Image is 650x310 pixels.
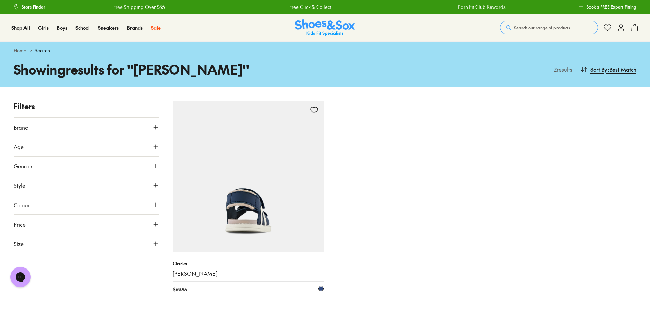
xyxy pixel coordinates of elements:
a: Book a FREE Expert Fitting [578,1,636,13]
h1: Showing results for " [PERSON_NAME] " [14,60,325,79]
p: 2 results [551,65,572,74]
span: : Best Match [608,65,636,74]
span: Store Finder [22,4,45,10]
a: Sneakers [98,24,119,31]
a: Home [14,47,27,54]
button: Size [14,234,159,253]
span: Book a FREE Expert Fitting [586,4,636,10]
a: Sale [151,24,161,31]
span: $ 69.95 [173,286,187,293]
p: Clarks [173,260,324,267]
button: Age [14,137,159,156]
span: Size [14,240,24,248]
a: Boys [57,24,67,31]
button: Brand [14,118,159,137]
span: Search our range of products [514,25,570,31]
span: Colour [14,201,30,209]
span: Brand [14,123,29,131]
a: Free Shipping Over $85 [113,3,165,11]
a: Store Finder [14,1,45,13]
a: School [75,24,90,31]
button: Gender [14,157,159,176]
a: Earn Fit Club Rewards [458,3,505,11]
a: Shoes & Sox [295,19,355,36]
button: Sort By:Best Match [581,62,636,77]
span: Price [14,220,26,228]
div: > [14,47,636,54]
span: Sort By [590,65,608,74]
a: Shop All [11,24,30,31]
span: Style [14,181,25,190]
button: Colour [14,195,159,214]
button: Price [14,215,159,234]
iframe: Gorgias live chat messenger [7,264,34,290]
a: Girls [38,24,49,31]
img: SNS_Logo_Responsive.svg [295,19,355,36]
span: Gender [14,162,33,170]
a: Free Click & Collect [289,3,331,11]
button: Search our range of products [500,21,598,34]
button: Style [14,176,159,195]
a: [PERSON_NAME] [173,270,324,277]
span: Search [35,47,50,54]
p: Filters [14,101,159,112]
a: Brands [127,24,143,31]
span: Age [14,143,24,151]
